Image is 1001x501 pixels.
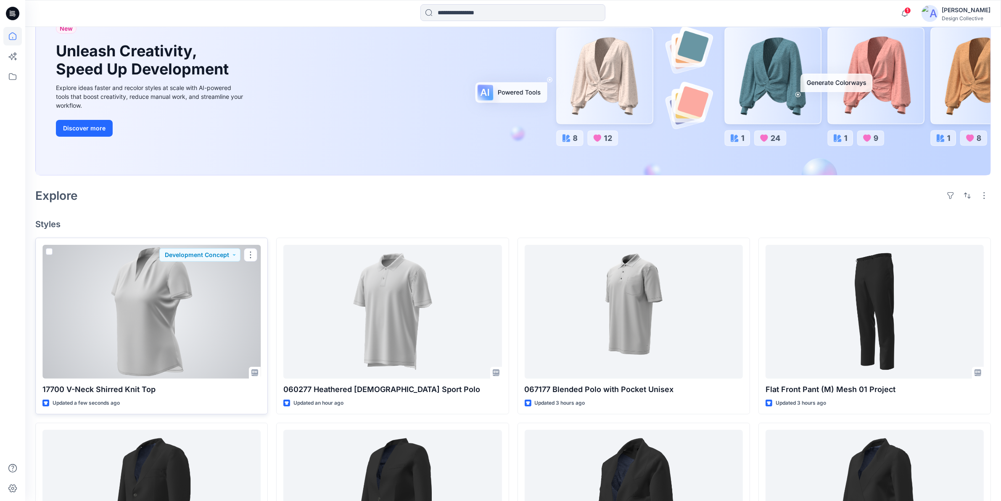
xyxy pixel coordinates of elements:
[922,5,938,22] img: avatar
[942,5,990,15] div: [PERSON_NAME]
[766,384,984,395] p: Flat Front Pant (M) Mesh 01 Project
[60,24,73,34] span: New
[56,120,113,137] button: Discover more
[525,245,743,379] a: 067177 Blended Polo with Pocket Unisex
[942,15,990,21] div: Design Collective
[56,120,245,137] a: Discover more
[56,42,232,78] h1: Unleash Creativity, Speed Up Development
[42,245,261,379] a: 17700 V-Neck Shirred Knit Top
[35,189,78,202] h2: Explore
[776,399,826,408] p: Updated 3 hours ago
[904,7,911,14] span: 1
[53,399,120,408] p: Updated a few seconds ago
[283,245,502,379] a: 060277 Heathered Male Sport Polo
[56,83,245,110] div: Explore ideas faster and recolor styles at scale with AI-powered tools that boost creativity, red...
[293,399,343,408] p: Updated an hour ago
[35,219,991,229] h4: Styles
[535,399,585,408] p: Updated 3 hours ago
[766,245,984,379] a: Flat Front Pant (M) Mesh 01 Project
[283,384,502,395] p: 060277 Heathered [DEMOGRAPHIC_DATA] Sport Polo
[525,384,743,395] p: 067177 Blended Polo with Pocket Unisex
[42,384,261,395] p: 17700 V-Neck Shirred Knit Top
